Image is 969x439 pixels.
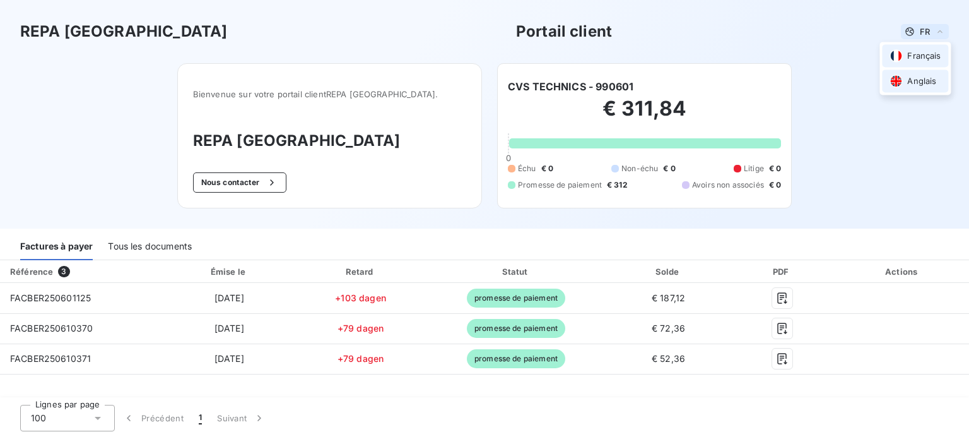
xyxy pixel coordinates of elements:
[193,89,466,99] span: Bienvenue sur votre portail client REPA [GEOGRAPHIC_DATA] .
[10,353,91,364] span: FACBER250610371
[20,234,93,260] div: Factures à payer
[744,163,764,174] span: Litige
[115,405,191,431] button: Précédent
[621,163,658,174] span: Non-échu
[652,323,685,334] span: € 72,36
[214,292,244,303] span: [DATE]
[10,267,53,277] div: Référence
[10,323,93,334] span: FACBER250610370
[518,163,536,174] span: Échu
[163,265,295,278] div: Émise le
[611,265,726,278] div: Solde
[31,412,46,424] span: 100
[214,323,244,334] span: [DATE]
[467,319,565,338] span: promesse de paiement
[652,353,685,364] span: € 52,36
[20,20,227,43] h3: REPA [GEOGRAPHIC_DATA]
[335,292,386,303] span: +103 dagen
[838,265,966,278] div: Actions
[338,353,384,364] span: +79 dagen
[506,153,511,163] span: 0
[300,265,421,278] div: Retard
[467,349,565,368] span: promesse de paiement
[214,353,244,364] span: [DATE]
[607,179,628,191] span: € 312
[191,405,209,431] button: 1
[692,179,764,191] span: Avoirs non associés
[516,20,612,43] h3: Portail client
[518,179,602,191] span: Promesse de paiement
[58,266,69,277] span: 3
[731,265,834,278] div: PDF
[508,96,781,134] h2: € 311,84
[541,163,553,174] span: € 0
[10,292,91,303] span: FACBER250601125
[907,50,941,62] span: Français
[769,163,781,174] span: € 0
[652,292,685,303] span: € 187,12
[663,163,675,174] span: € 0
[209,405,273,431] button: Suivant
[467,289,565,308] span: promesse de paiement
[338,323,384,334] span: +79 dagen
[920,27,930,37] span: FR
[108,234,192,260] div: Tous les documents
[193,172,286,193] button: Nous contacter
[769,179,781,191] span: € 0
[508,79,633,94] h6: CVS TECHNICS - 990601
[426,265,606,278] div: Statut
[907,75,936,87] span: Anglais
[193,129,466,152] h3: REPA [GEOGRAPHIC_DATA]
[199,412,202,424] span: 1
